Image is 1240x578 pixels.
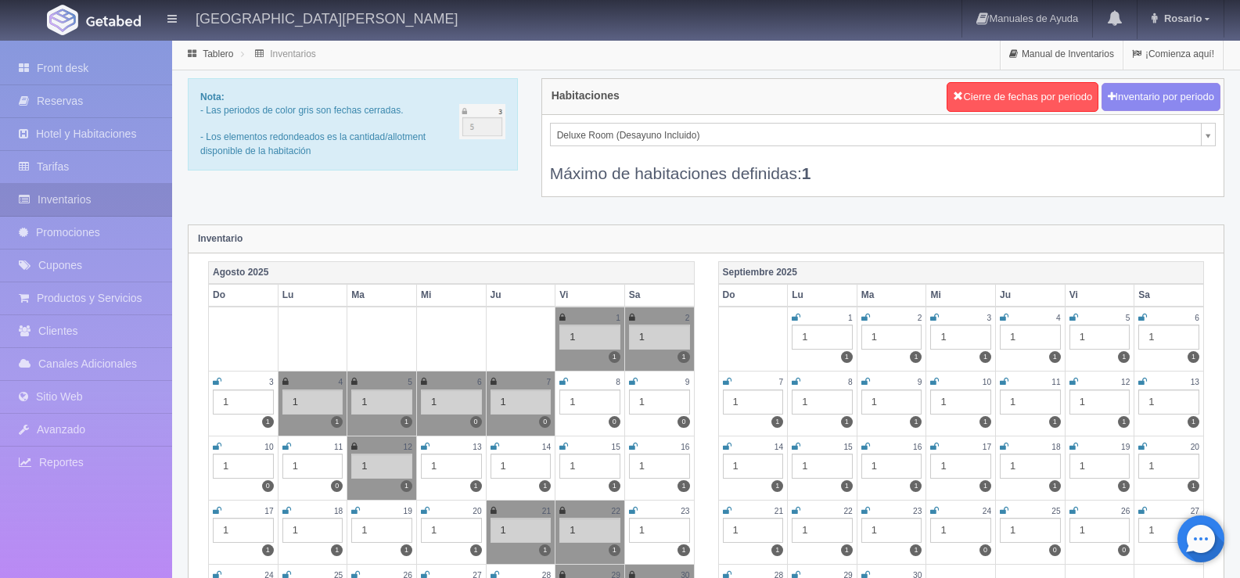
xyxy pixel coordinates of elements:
strong: Inventario [198,233,243,244]
label: 0 [979,544,991,556]
div: 1 [629,454,690,479]
small: 19 [404,507,412,515]
small: 18 [1051,443,1060,451]
small: 9 [918,378,922,386]
small: 23 [913,507,922,515]
th: Vi [1065,284,1134,307]
small: 14 [542,443,551,451]
small: 24 [983,507,991,515]
small: 20 [1191,443,1199,451]
div: - Las periodos de color gris son fechas cerradas. - Los elementos redondeados es la cantidad/allo... [188,78,518,171]
div: 1 [491,518,552,543]
img: cutoff.png [459,104,505,139]
small: 21 [542,507,551,515]
small: 4 [339,378,343,386]
small: 12 [1121,378,1130,386]
div: 1 [930,390,991,415]
label: 1 [539,544,551,556]
div: 1 [792,518,853,543]
div: 1 [861,325,922,350]
label: 1 [1188,416,1199,428]
div: 1 [213,518,274,543]
small: 4 [1056,314,1061,322]
small: 19 [1121,443,1130,451]
th: Ma [857,284,926,307]
th: Mi [926,284,996,307]
label: 1 [771,480,783,492]
div: 1 [861,454,922,479]
small: 1 [616,314,620,322]
div: 1 [1000,454,1061,479]
div: 1 [491,454,552,479]
span: Rosario [1160,13,1202,24]
div: 1 [723,390,784,415]
label: 1 [910,416,922,428]
div: 1 [629,325,690,350]
label: 1 [910,544,922,556]
a: Tablero [203,48,233,59]
div: Máximo de habitaciones definidas: [550,146,1216,185]
label: 1 [609,351,620,363]
small: 13 [1191,378,1199,386]
small: 15 [612,443,620,451]
label: 1 [910,480,922,492]
th: Vi [555,284,625,307]
div: 1 [351,454,412,479]
small: 5 [408,378,412,386]
small: 22 [612,507,620,515]
div: 1 [559,390,620,415]
label: 1 [1118,480,1130,492]
div: 1 [421,518,482,543]
small: 16 [913,443,922,451]
label: 1 [1118,416,1130,428]
label: 0 [331,480,343,492]
small: 22 [843,507,852,515]
label: 1 [401,416,412,428]
small: 9 [685,378,690,386]
div: 1 [930,454,991,479]
label: 1 [678,351,689,363]
small: 2 [918,314,922,322]
label: 1 [979,416,991,428]
label: 1 [678,544,689,556]
small: 6 [477,378,482,386]
label: 1 [979,351,991,363]
label: 0 [678,416,689,428]
small: 15 [843,443,852,451]
h4: Habitaciones [552,90,620,102]
small: 2 [685,314,690,322]
div: 1 [629,390,690,415]
div: 1 [723,518,784,543]
small: 13 [473,443,481,451]
small: 12 [404,443,412,451]
small: 18 [334,507,343,515]
small: 11 [1051,378,1060,386]
div: 1 [282,454,343,479]
div: 1 [1138,454,1199,479]
h4: [GEOGRAPHIC_DATA][PERSON_NAME] [196,8,458,27]
label: 1 [1118,351,1130,363]
small: 11 [334,443,343,451]
label: 1 [470,544,482,556]
label: 0 [1049,544,1061,556]
label: 1 [331,544,343,556]
th: Do [209,284,279,307]
small: 17 [983,443,991,451]
div: 1 [792,390,853,415]
div: 1 [1069,454,1130,479]
label: 1 [331,416,343,428]
label: 1 [910,351,922,363]
label: 0 [1118,544,1130,556]
div: 1 [1138,390,1199,415]
th: Ju [486,284,555,307]
div: 1 [351,518,412,543]
th: Mi [416,284,486,307]
label: 1 [539,480,551,492]
div: 1 [559,325,620,350]
div: 1 [1000,518,1061,543]
th: Septiembre 2025 [718,261,1204,284]
small: 14 [775,443,783,451]
label: 1 [1188,351,1199,363]
div: 1 [792,454,853,479]
a: Deluxe Room (Desayuno Incluido) [550,123,1216,146]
